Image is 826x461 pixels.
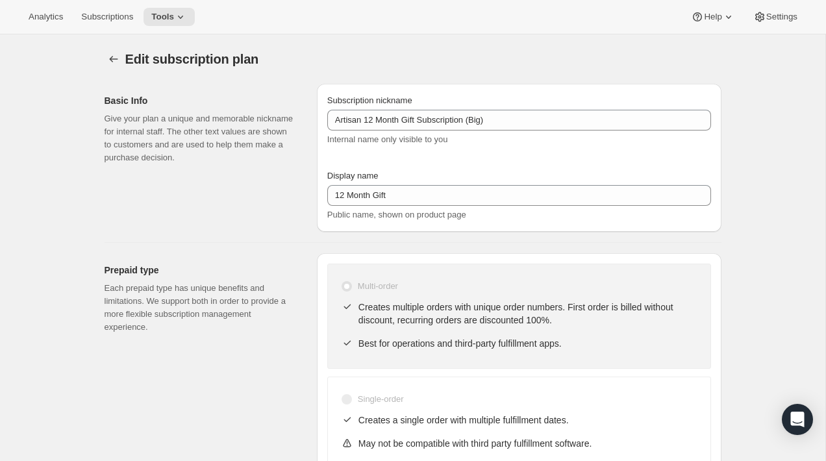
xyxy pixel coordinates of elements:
span: Help [704,12,721,22]
span: Internal name only visible to you [327,134,448,144]
span: Public name, shown on product page [327,210,466,219]
p: Creates a single order with multiple fulfillment dates. [358,414,697,427]
button: Analytics [21,8,71,26]
p: Creates multiple orders with unique order numbers. First order is billed without discount, recurr... [358,301,697,327]
button: Help [683,8,742,26]
span: Edit subscription plan [125,52,259,66]
div: Open Intercom Messenger [782,404,813,435]
span: Display name [327,171,379,181]
span: Settings [766,12,797,22]
button: Settings [745,8,805,26]
h2: Basic Info [105,94,296,107]
span: Single-order [358,394,404,404]
input: Subscribe & Save [327,185,711,206]
button: Tools [144,8,195,26]
span: Multi-order [358,281,398,291]
button: Subscriptions [73,8,141,26]
span: Tools [151,12,174,22]
p: Best for operations and third-party fulfillment apps. [358,337,697,350]
p: May not be compatible with third party fulfillment software. [358,437,697,450]
h2: Prepaid type [105,264,296,277]
span: Analytics [29,12,63,22]
button: Subscription plans [105,50,123,68]
p: Each prepaid type has unique benefits and limitations. We support both in order to provide a more... [105,282,296,334]
p: Give your plan a unique and memorable nickname for internal staff. The other text values are show... [105,112,296,164]
input: Subscribe & Save [327,110,711,131]
span: Subscription nickname [327,95,412,105]
span: Subscriptions [81,12,133,22]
